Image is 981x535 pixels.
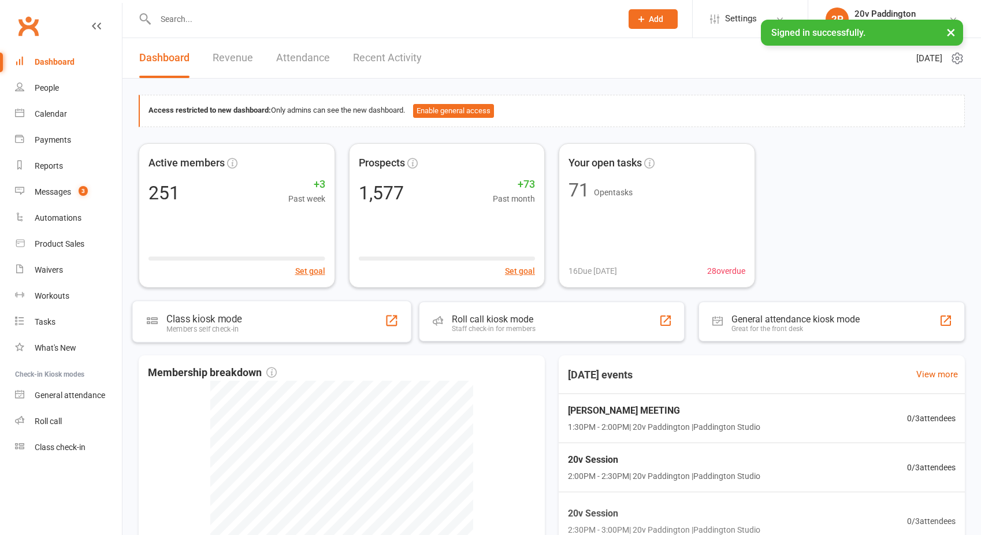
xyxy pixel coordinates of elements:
[15,434,122,460] a: Class kiosk mode
[35,417,62,426] div: Roll call
[568,265,617,277] span: 16 Due [DATE]
[568,452,760,467] span: 20v Session
[213,38,253,78] a: Revenue
[505,265,535,277] button: Set goal
[15,231,122,257] a: Product Sales
[907,461,956,474] span: 0 / 3 attendees
[493,192,535,205] span: Past month
[854,19,916,29] div: 20v Paddington
[148,365,277,381] span: Membership breakdown
[452,325,536,333] div: Staff check-in for members
[568,403,760,418] span: [PERSON_NAME] MEETING
[35,57,75,66] div: Dashboard
[15,257,122,283] a: Waivers
[35,291,69,300] div: Workouts
[14,12,43,40] a: Clubworx
[79,186,88,196] span: 3
[493,176,535,193] span: +73
[568,506,760,521] span: 20v Session
[731,325,860,333] div: Great for the front desk
[35,187,71,196] div: Messages
[295,265,325,277] button: Set goal
[15,49,122,75] a: Dashboard
[629,9,678,29] button: Add
[139,38,189,78] a: Dashboard
[649,14,663,24] span: Add
[15,179,122,205] a: Messages 3
[35,161,63,170] div: Reports
[35,391,105,400] div: General attendance
[35,135,71,144] div: Payments
[916,367,958,381] a: View more
[15,127,122,153] a: Payments
[707,265,745,277] span: 28 overdue
[568,470,760,482] span: 2:00PM - 2:30PM | 20v Paddington | Paddington Studio
[35,109,67,118] div: Calendar
[854,9,916,19] div: 20v Paddington
[15,205,122,231] a: Automations
[725,6,757,32] span: Settings
[148,155,225,172] span: Active members
[35,83,59,92] div: People
[594,188,633,197] span: Open tasks
[166,313,241,325] div: Class kiosk mode
[359,184,404,202] div: 1,577
[35,239,84,248] div: Product Sales
[15,382,122,408] a: General attendance kiosk mode
[148,104,956,118] div: Only admins can see the new dashboard.
[826,8,849,31] div: 2P
[15,335,122,361] a: What's New
[152,11,614,27] input: Search...
[15,153,122,179] a: Reports
[35,343,76,352] div: What's New
[35,443,86,452] div: Class check-in
[15,309,122,335] a: Tasks
[15,75,122,101] a: People
[413,104,494,118] button: Enable general access
[148,184,180,202] div: 251
[941,20,961,44] button: ×
[353,38,422,78] a: Recent Activity
[568,181,589,199] div: 71
[916,51,942,65] span: [DATE]
[559,365,642,385] h3: [DATE] events
[35,317,55,326] div: Tasks
[359,155,405,172] span: Prospects
[15,408,122,434] a: Roll call
[288,176,325,193] span: +3
[15,283,122,309] a: Workouts
[15,101,122,127] a: Calendar
[276,38,330,78] a: Attendance
[568,155,642,172] span: Your open tasks
[148,106,271,114] strong: Access restricted to new dashboard:
[288,192,325,205] span: Past week
[731,314,860,325] div: General attendance kiosk mode
[907,412,956,425] span: 0 / 3 attendees
[907,515,956,527] span: 0 / 3 attendees
[568,421,760,433] span: 1:30PM - 2:00PM | 20v Paddington | Paddington Studio
[35,265,63,274] div: Waivers
[35,213,81,222] div: Automations
[452,314,536,325] div: Roll call kiosk mode
[771,27,865,38] span: Signed in successfully.
[166,325,241,333] div: Members self check-in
